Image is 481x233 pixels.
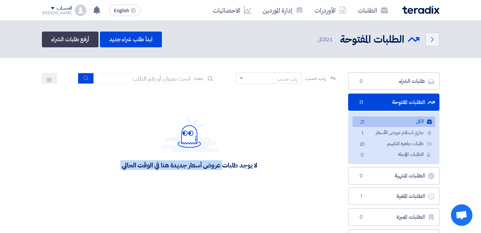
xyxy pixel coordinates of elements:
span: 0 [358,152,367,159]
span: 0 [357,214,366,221]
a: الأوردرات [309,2,352,19]
input: ابحث بعنوان أو رقم الطلب [94,73,194,84]
a: الطلبات المميزة0 [348,208,439,226]
a: الطلبات المنتهية0 [348,167,439,185]
img: Hello [161,118,218,152]
img: profile_test.png [75,5,86,16]
a: ابدأ طلب شراء جديد [100,32,162,47]
a: طلبات الشراء0 [348,72,439,90]
span: 1 [357,193,366,200]
a: طلبات جاهزة للتقييم [352,139,435,149]
span: رتب حسب [305,75,326,82]
img: Teradix logo [402,6,439,14]
a: الطلبات الملغية1 [348,187,439,205]
a: الاحصائيات [207,2,257,19]
span: 0 [357,172,366,180]
span: English [114,8,129,13]
span: 20 [358,141,367,148]
div: [PERSON_NAME] [42,11,72,15]
div: رتب حسب [277,75,298,83]
a: أرفع طلبات الشراء [42,32,98,47]
span: 21 [326,35,333,43]
div: الحساب [57,5,72,11]
span: 21 [357,99,366,106]
span: 21 [358,119,367,126]
span: 1 [358,130,367,137]
div: لا يوجد طلبات عروض أسعار جديدة هنا في الوقت الحالي [122,161,257,169]
span: الكل [317,35,334,44]
h2: الطلبات المفتوحة [340,33,404,47]
a: الطلبات [352,2,394,19]
a: إدارة الموردين [257,2,309,19]
a: الكل [352,116,435,127]
a: جاري استلام عروض الأسعار [352,128,435,138]
a: الطلبات المؤجلة [352,149,435,160]
a: الطلبات المفتوحة21 [348,94,439,111]
a: Open chat [451,204,472,226]
span: 0 [357,78,366,85]
button: English [109,5,141,16]
span: بحث [194,75,203,82]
